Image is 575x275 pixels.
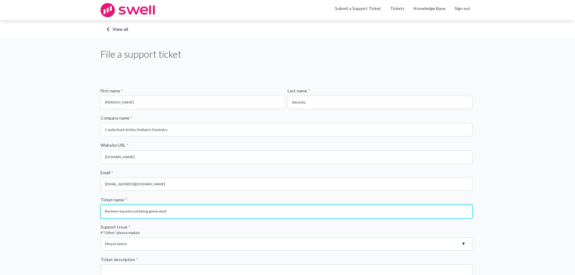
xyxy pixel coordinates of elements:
span: Website URL [101,142,126,148]
span: Company name [101,115,129,120]
a: View all [107,26,469,32]
a: Submit a Support Ticket [335,6,381,11]
legend: If "Other" please explain [101,230,475,235]
a: Tickets [390,5,404,11]
a: Knowledge Base [414,5,446,11]
a: Sign out [455,5,470,11]
h1: File a support ticket [101,47,181,61]
ul: Main menu [331,5,475,15]
span: Support Issue [101,224,127,229]
img: swell [101,3,155,17]
span: Last name [288,88,307,93]
div: Navigation Menu [385,5,475,15]
span: First name [101,88,120,93]
span: Email [101,170,110,175]
nav: Swell CX Support [331,5,475,15]
span: Ticket description [101,257,135,262]
span: Ticket name [101,197,124,202]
